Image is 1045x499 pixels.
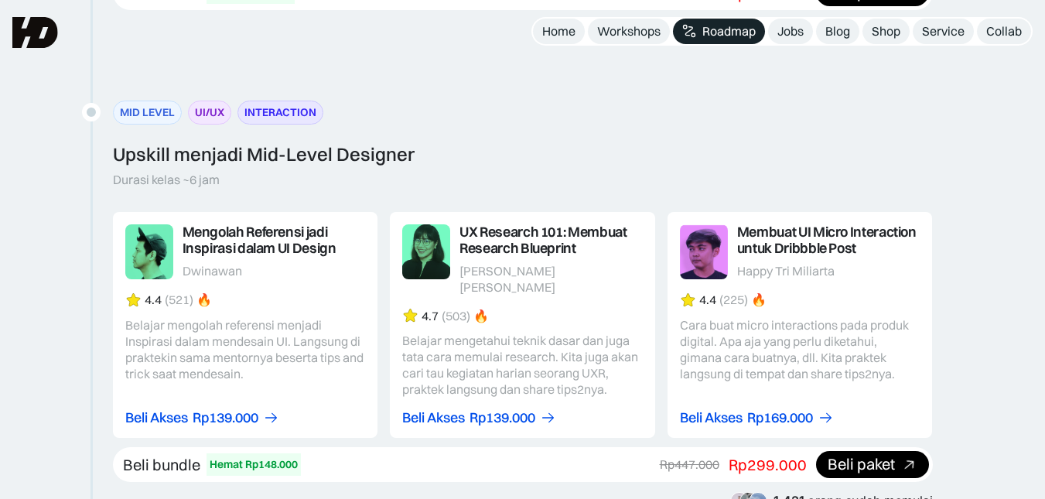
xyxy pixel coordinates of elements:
[120,104,175,121] div: MID LEVEL
[768,19,813,44] a: Jobs
[402,410,556,426] a: Beli AksesRp139.000
[816,19,859,44] a: Blog
[977,19,1031,44] a: Collab
[660,456,719,473] div: Rp447.000
[113,143,415,166] div: Upskill menjadi Mid-Level Designer
[470,410,535,426] div: Rp139.000
[125,410,279,426] a: Beli AksesRp139.000
[125,410,188,426] div: Beli Akses
[777,23,804,39] div: Jobs
[680,410,834,426] a: Beli AksesRp169.000
[702,23,756,39] div: Roadmap
[862,19,910,44] a: Shop
[588,19,670,44] a: Workshops
[402,410,465,426] div: Beli Akses
[113,172,220,188] div: Durasi kelas ~6 jam
[680,410,743,426] div: Beli Akses
[533,19,585,44] a: Home
[747,410,813,426] div: Rp169.000
[986,23,1022,39] div: Collab
[673,19,765,44] a: Roadmap
[922,23,965,39] div: Service
[825,23,850,39] div: Blog
[193,410,258,426] div: Rp139.000
[244,104,316,121] div: INTERACTION
[729,455,807,475] div: Rp299.000
[123,455,200,475] div: Beli bundle
[913,19,974,44] a: Service
[597,23,661,39] div: Workshops
[113,447,933,482] a: Beli bundleHemat Rp148.000Rp447.000Rp299.000Beli paket
[828,456,895,473] div: Beli paket
[542,23,575,39] div: Home
[872,23,900,39] div: Shop
[210,456,298,473] div: Hemat Rp148.000
[195,104,224,121] div: UI/UX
